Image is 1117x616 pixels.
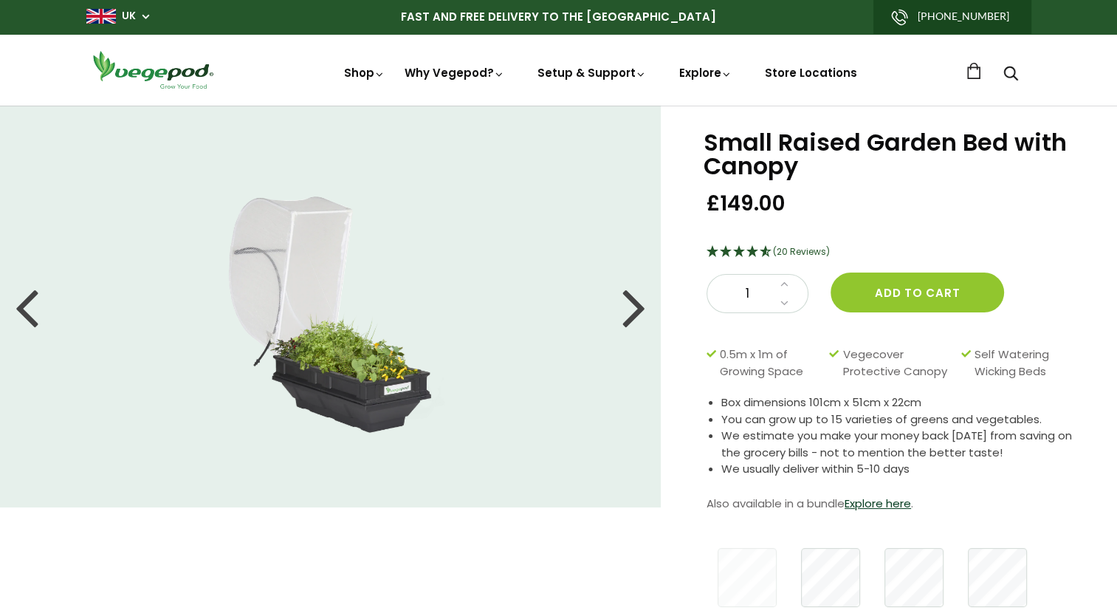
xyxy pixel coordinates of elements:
[86,9,116,24] img: gb_large.png
[707,243,1080,262] div: 4.75 Stars - 20
[86,49,219,91] img: Vegepod
[776,294,793,313] a: Decrease quantity by 1
[773,245,830,258] span: (20 Reviews)
[845,496,911,511] a: Explore here
[344,65,385,81] a: Shop
[704,131,1080,178] h1: Small Raised Garden Bed with Canopy
[721,461,1080,478] li: We usually deliver within 5-10 days
[405,65,505,81] a: Why Vegepod?
[1003,67,1018,83] a: Search
[721,411,1080,428] li: You can grow up to 15 varieties of greens and vegetables.
[776,275,793,294] a: Increase quantity by 1
[765,65,857,81] a: Store Locations
[707,493,1080,515] p: Also available in a bundle .
[122,9,136,24] a: UK
[720,346,822,380] span: 0.5m x 1m of Growing Space
[722,284,772,304] span: 1
[975,346,1073,380] span: Self Watering Wicking Beds
[831,273,1004,312] button: Add to cart
[707,190,786,217] span: £149.00
[537,65,647,81] a: Setup & Support
[721,428,1080,461] li: We estimate you make your money back [DATE] from saving on the grocery bills - not to mention the...
[679,65,732,81] a: Explore
[842,346,953,380] span: Vegecover Protective Canopy
[207,177,453,436] img: Small Raised Garden Bed with Canopy
[721,394,1080,411] li: Box dimensions 101cm x 51cm x 22cm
